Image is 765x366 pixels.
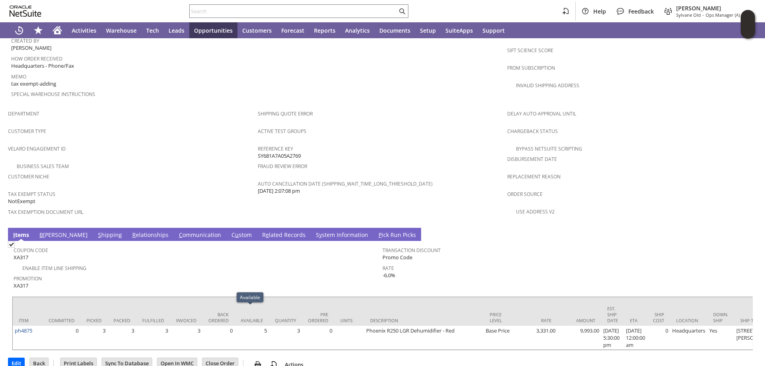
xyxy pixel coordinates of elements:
span: -6.0% [382,272,395,279]
div: Rate [520,317,551,323]
div: Ship Cost [653,311,664,323]
span: Activities [72,27,96,34]
a: SuiteApps [441,22,478,38]
a: Active Test Groups [258,128,306,135]
a: Customers [237,22,277,38]
div: Item [19,317,37,323]
a: Tech [141,22,164,38]
a: Transaction Discount [382,247,441,254]
span: u [235,231,239,239]
a: Promotion [14,275,42,282]
a: Recent Records [10,22,29,38]
a: Opportunities [189,22,237,38]
div: Picked [86,317,102,323]
a: Sift Science Score [507,47,553,54]
div: Location [676,317,701,323]
a: Communication [177,231,223,240]
div: Packed [114,317,130,323]
div: Quantity [275,317,296,323]
div: Amount [563,317,595,323]
td: 5 [235,326,269,350]
a: Tax Exempt Status [8,191,55,198]
a: Fraud Review Error [258,163,307,170]
a: Pick Run Picks [377,231,418,240]
div: Price Level [490,311,508,323]
span: Analytics [345,27,370,34]
td: 3 [108,326,136,350]
span: Feedback [628,8,654,15]
a: Warehouse [101,22,141,38]
a: Unrolled view on [743,229,752,239]
a: From Subscription [507,65,555,71]
span: Leads [169,27,184,34]
a: Order Source [507,191,543,198]
a: Customer Niche [8,173,49,180]
span: [PERSON_NAME] [676,4,751,12]
td: Headquarters [670,326,707,350]
div: Est. Ship Date [607,305,618,323]
span: Reports [314,27,335,34]
div: Invoiced [176,317,196,323]
td: 0 [202,326,235,350]
div: Available [241,317,263,323]
a: Replacement reason [507,173,561,180]
a: Business Sales Team [17,163,69,170]
div: Committed [49,317,75,323]
a: Coupon Code [14,247,48,254]
div: Down. Ship [713,311,728,323]
span: XA317 [14,254,28,261]
a: Chargeback Status [507,128,558,135]
span: Support [483,27,505,34]
a: Setup [415,22,441,38]
svg: Home [53,25,62,35]
a: Reference Key [258,145,293,152]
td: [DATE] 5:30:00 pm [601,326,624,350]
a: Customer Type [8,128,46,135]
a: How Order Received [11,55,63,62]
a: Enable Item Line Shipping [22,265,86,272]
span: Sylvane Old [676,12,701,18]
a: Items [11,231,31,240]
svg: Shortcuts [33,25,43,35]
a: ph4875 [15,327,32,334]
span: Promo Code [382,254,412,261]
span: B [39,231,43,239]
div: Back Ordered [208,311,229,323]
span: Headquarters - Phone/Fax [11,62,74,70]
img: Checked [8,241,15,248]
span: Forecast [281,27,304,34]
div: ETA [630,317,641,323]
div: Pre Ordered [308,311,328,323]
a: Activities [67,22,101,38]
a: Home [48,22,67,38]
td: Yes [707,326,734,350]
a: Use Address V2 [516,208,555,215]
a: Leads [164,22,189,38]
div: Fulfilled [142,317,164,323]
a: Reports [309,22,340,38]
a: Auto Cancellation Date (shipping_wait_time_long_threshold_date) [258,180,433,187]
a: Department [8,110,39,117]
div: Shortcuts [29,22,48,38]
iframe: Click here to launch Oracle Guided Learning Help Panel [741,10,755,39]
td: 3 [269,326,302,350]
a: Memo [11,73,26,80]
td: 3 [80,326,108,350]
span: SuiteApps [445,27,473,34]
a: Bypass NetSuite Scripting [516,145,582,152]
a: Delay Auto-Approval Until [507,110,576,117]
span: Help [593,8,606,15]
span: Oracle Guided Learning Widget. To move around, please hold and drag [741,25,755,39]
a: Forecast [277,22,309,38]
span: Documents [379,27,410,34]
a: Related Records [260,231,308,240]
td: 3 [170,326,202,350]
td: Phoenix R250 LGR Dehumidifier - Red [364,326,484,350]
a: Special Warehouse Instructions [11,91,95,98]
span: Opportunities [194,27,233,34]
span: Tech [146,27,159,34]
span: P [379,231,382,239]
a: Shipping Quote Error [258,110,313,117]
span: e [266,231,269,239]
span: C [179,231,182,239]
